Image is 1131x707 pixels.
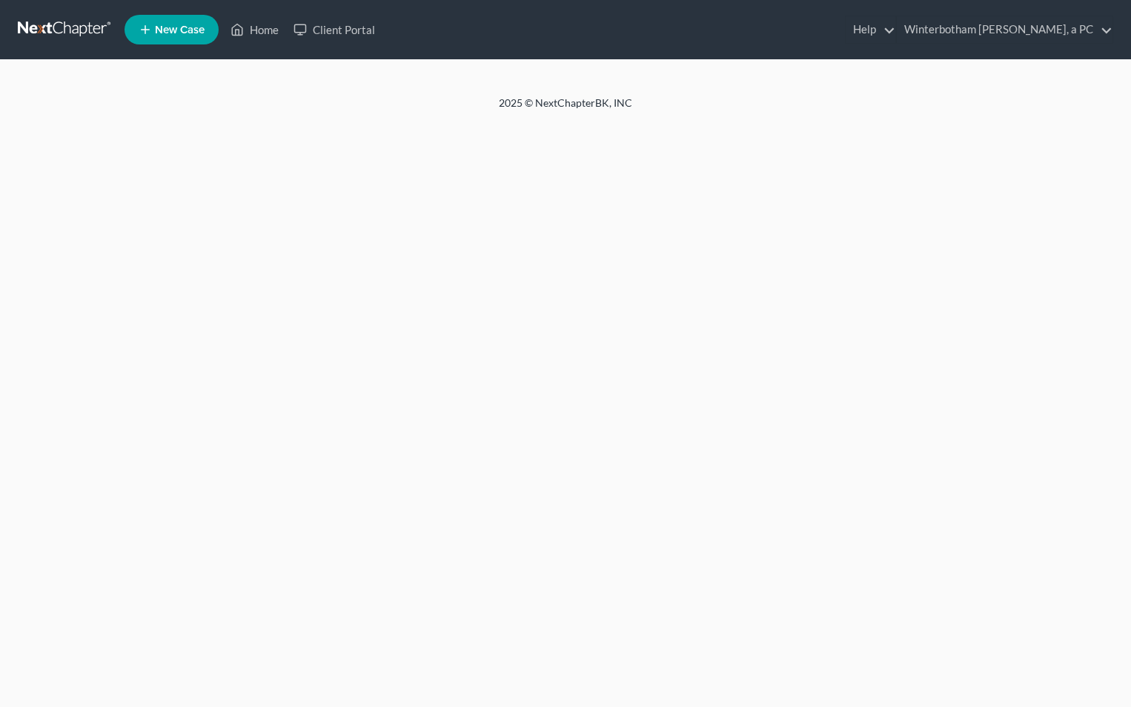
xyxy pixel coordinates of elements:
[846,16,895,43] a: Help
[286,16,382,43] a: Client Portal
[897,16,1112,43] a: Winterbotham [PERSON_NAME], a PC
[125,15,219,44] new-legal-case-button: New Case
[143,96,988,122] div: 2025 © NextChapterBK, INC
[223,16,286,43] a: Home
